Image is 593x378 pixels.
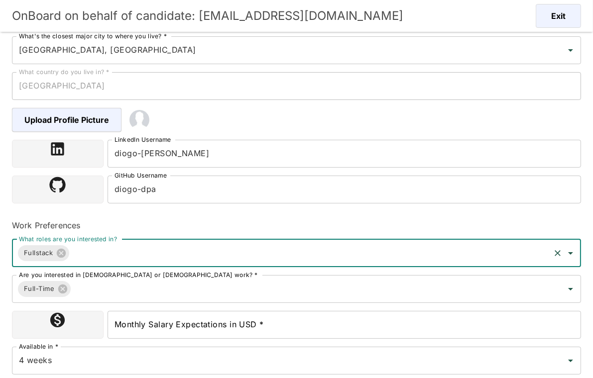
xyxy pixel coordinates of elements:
[19,342,58,351] label: Available in *
[18,283,60,294] span: Full-Time
[18,281,71,297] div: Full-Time
[564,282,578,296] button: Open
[18,245,69,261] div: Fullstack
[19,271,258,279] label: Are you interested in [DEMOGRAPHIC_DATA] or [DEMOGRAPHIC_DATA] work? *
[115,135,171,144] label: LinkedIn Username
[564,354,578,368] button: Open
[12,108,121,132] span: Upload Profile Picture
[18,247,59,259] span: Fullstack
[115,171,167,180] label: GitHub Username
[129,110,149,130] img: 2Q==
[551,246,565,260] button: Clear
[19,32,167,40] label: What's the closest major city to where you live? *
[564,246,578,260] button: Open
[564,43,578,57] button: Open
[19,68,110,76] label: What country do you live in? *
[12,8,403,24] h5: OnBoard on behalf of candidate: [EMAIL_ADDRESS][DOMAIN_NAME]
[19,235,117,243] label: What roles are you interested in?
[12,219,581,231] h6: Work Preferences
[536,4,581,28] button: Exit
